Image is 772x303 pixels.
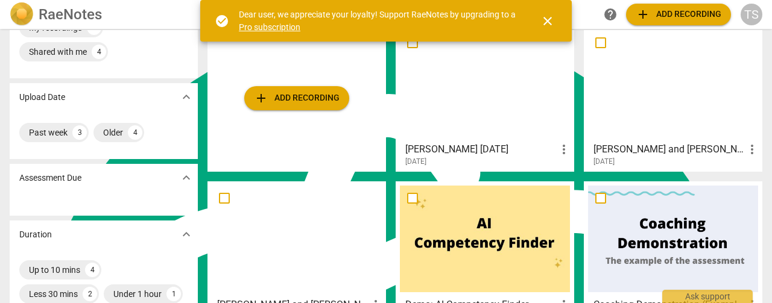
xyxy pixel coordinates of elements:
h3: Tim and Louwrens on August 6 2025 [593,142,745,157]
button: Show more [177,225,195,243]
span: Add recording [636,7,721,22]
div: Up to 10 mins [29,264,80,276]
div: Under 1 hour [113,288,162,300]
span: more_vert [557,142,571,157]
span: check_circle [215,14,229,28]
button: Close [533,7,562,36]
h3: Heinrich August 12 2025 [405,142,557,157]
span: more_vert [745,142,759,157]
div: Ask support [662,290,753,303]
p: Duration [19,228,52,241]
div: Less 30 mins [29,288,78,300]
a: LogoRaeNotes [10,2,195,27]
button: Upload [244,86,349,110]
span: [DATE] [405,157,426,167]
h2: RaeNotes [39,6,102,23]
div: Past week [29,127,68,139]
div: 4 [85,263,100,277]
a: [PERSON_NAME] [DATE][DATE] [400,30,570,166]
span: close [540,14,555,28]
button: Show more [177,88,195,106]
span: help [603,7,618,22]
button: TS [741,4,762,25]
button: Show more [177,169,195,187]
div: 3 [72,125,87,140]
button: Upload [626,4,731,25]
span: [DATE] [593,157,615,167]
div: 2 [83,287,97,301]
a: Help [600,4,621,25]
span: expand_more [179,170,194,185]
div: Dear user, we appreciate your loyalty! Support RaeNotes by upgrading to a [239,8,519,33]
div: Shared with me [29,46,87,58]
div: Older [103,127,123,139]
img: Logo [10,2,34,27]
span: Add recording [254,91,340,105]
p: Assessment Due [19,172,81,184]
div: 4 [92,45,106,59]
span: expand_more [179,227,194,242]
a: [PERSON_NAME] and [PERSON_NAME] on [DATE][DATE] [588,30,758,166]
a: Pro subscription [239,22,300,32]
p: Upload Date [19,91,65,104]
span: add [636,7,650,22]
div: 4 [128,125,142,140]
span: expand_more [179,90,194,104]
div: 1 [166,287,181,301]
span: add [254,91,268,105]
